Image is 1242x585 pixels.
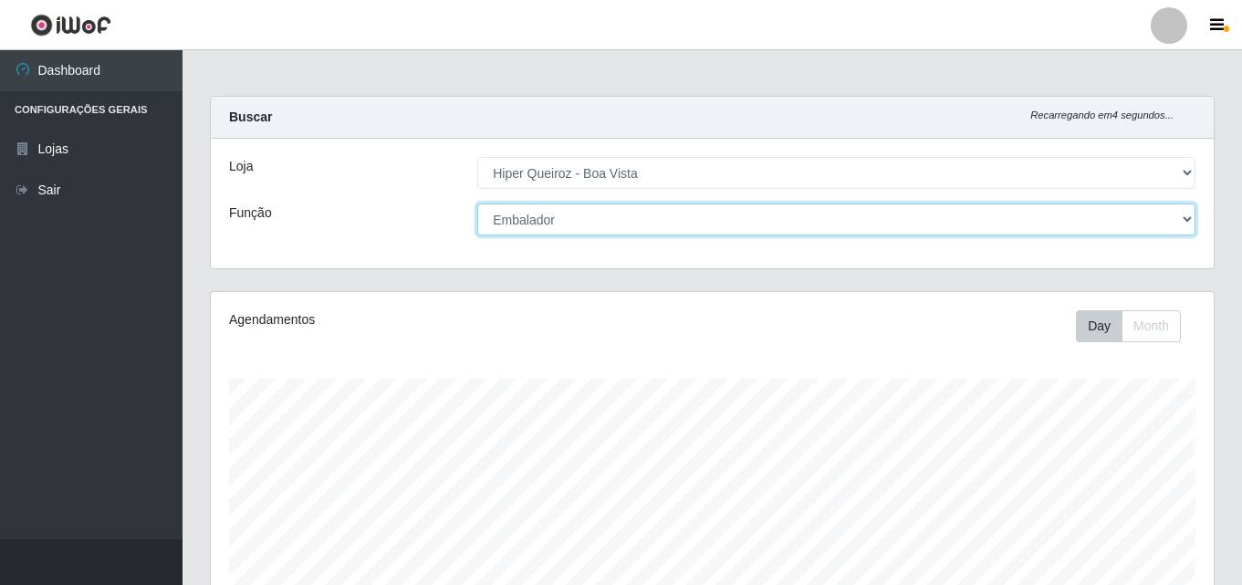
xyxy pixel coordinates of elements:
[1076,310,1181,342] div: First group
[229,204,272,223] label: Função
[1030,110,1174,120] i: Recarregando em 4 segundos...
[229,110,272,124] strong: Buscar
[229,157,253,176] label: Loja
[1076,310,1195,342] div: Toolbar with button groups
[1076,310,1122,342] button: Day
[30,14,111,37] img: CoreUI Logo
[229,310,616,329] div: Agendamentos
[1122,310,1181,342] button: Month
